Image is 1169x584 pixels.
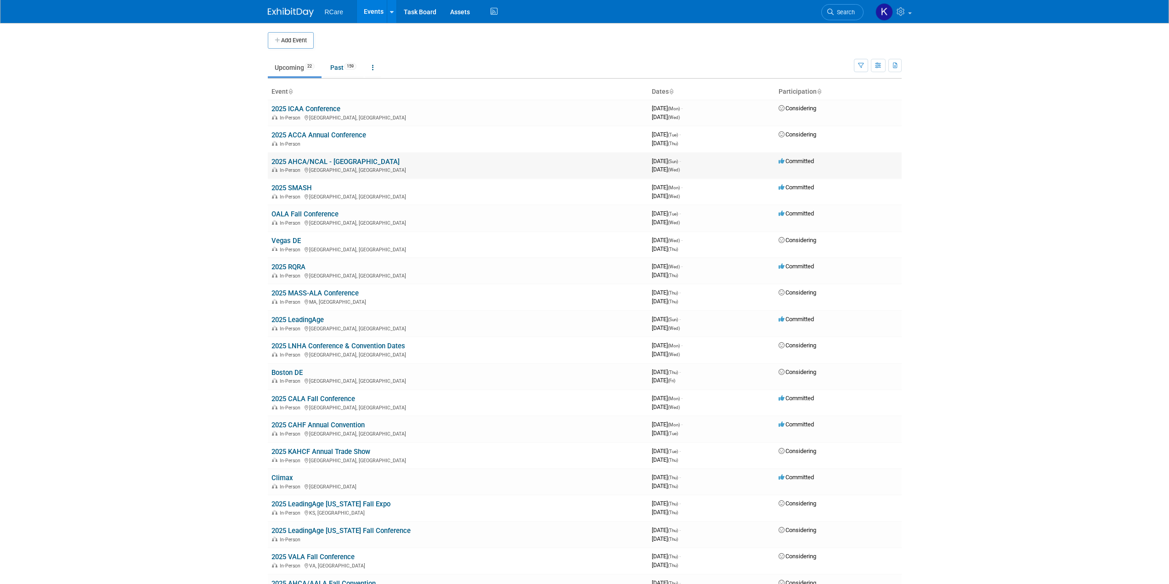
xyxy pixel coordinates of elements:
[652,456,678,463] span: [DATE]
[779,316,814,323] span: Committed
[668,167,680,172] span: (Wed)
[668,220,680,225] span: (Wed)
[668,290,678,295] span: (Thu)
[679,316,681,323] span: -
[271,403,644,411] div: [GEOGRAPHIC_DATA], [GEOGRAPHIC_DATA]
[779,395,814,402] span: Committed
[652,369,681,375] span: [DATE]
[652,166,680,173] span: [DATE]
[652,289,681,296] span: [DATE]
[271,219,644,226] div: [GEOGRAPHIC_DATA], [GEOGRAPHIC_DATA]
[652,535,678,542] span: [DATE]
[271,193,644,200] div: [GEOGRAPHIC_DATA], [GEOGRAPHIC_DATA]
[669,88,673,95] a: Sort by Start Date
[272,326,277,330] img: In-Person Event
[271,272,644,279] div: [GEOGRAPHIC_DATA], [GEOGRAPHIC_DATA]
[271,421,365,429] a: 2025 CAHF Annual Convention
[652,263,683,270] span: [DATE]
[668,141,678,146] span: (Thu)
[271,395,355,403] a: 2025 CALA Fall Conference
[271,245,644,253] div: [GEOGRAPHIC_DATA], [GEOGRAPHIC_DATA]
[779,369,816,375] span: Considering
[271,509,644,516] div: KS, [GEOGRAPHIC_DATA]
[272,378,277,383] img: In-Person Event
[834,9,855,16] span: Search
[668,396,680,401] span: (Mon)
[652,272,678,278] span: [DATE]
[679,210,681,217] span: -
[779,184,814,191] span: Committed
[681,395,683,402] span: -
[679,158,681,164] span: -
[271,105,340,113] a: 2025 ICAA Conference
[325,8,343,16] span: RCare
[679,448,681,454] span: -
[271,561,644,569] div: VA, [GEOGRAPHIC_DATA]
[668,299,678,304] span: (Thu)
[268,84,648,100] th: Event
[668,132,678,137] span: (Tue)
[271,166,644,173] div: [GEOGRAPHIC_DATA], [GEOGRAPHIC_DATA]
[271,448,370,456] a: 2025 KAHCF Annual Trade Show
[668,484,678,489] span: (Thu)
[280,378,303,384] span: In-Person
[668,458,678,463] span: (Thu)
[652,474,681,481] span: [DATE]
[668,106,680,111] span: (Mon)
[652,184,683,191] span: [DATE]
[668,370,678,375] span: (Thu)
[821,4,864,20] a: Search
[652,245,678,252] span: [DATE]
[268,32,314,49] button: Add Event
[668,431,678,436] span: (Tue)
[271,158,400,166] a: 2025 AHCA/NCAL - [GEOGRAPHIC_DATA]
[652,448,681,454] span: [DATE]
[344,63,356,70] span: 159
[681,421,683,428] span: -
[779,448,816,454] span: Considering
[652,421,683,428] span: [DATE]
[652,131,681,138] span: [DATE]
[779,237,816,244] span: Considering
[271,131,366,139] a: 2025 ACCA Annual Conference
[280,115,303,121] span: In-Person
[652,140,678,147] span: [DATE]
[779,289,816,296] span: Considering
[652,210,681,217] span: [DATE]
[272,220,277,225] img: In-Person Event
[652,430,678,437] span: [DATE]
[681,184,683,191] span: -
[652,105,683,112] span: [DATE]
[652,324,680,331] span: [DATE]
[668,563,678,568] span: (Thu)
[272,194,277,198] img: In-Person Event
[280,220,303,226] span: In-Person
[681,263,683,270] span: -
[271,113,644,121] div: [GEOGRAPHIC_DATA], [GEOGRAPHIC_DATA]
[668,378,675,383] span: (Fri)
[272,510,277,515] img: In-Person Event
[668,510,678,515] span: (Thu)
[280,194,303,200] span: In-Person
[668,537,678,542] span: (Thu)
[271,430,644,437] div: [GEOGRAPHIC_DATA], [GEOGRAPHIC_DATA]
[648,84,775,100] th: Dates
[779,105,816,112] span: Considering
[668,475,678,480] span: (Thu)
[280,326,303,332] span: In-Person
[272,458,277,462] img: In-Person Event
[280,273,303,279] span: In-Person
[271,289,359,297] a: 2025 MASS-ALA Conference
[817,88,821,95] a: Sort by Participation Type
[668,501,678,506] span: (Thu)
[652,316,681,323] span: [DATE]
[272,563,277,567] img: In-Person Event
[668,405,680,410] span: (Wed)
[779,263,814,270] span: Committed
[272,405,277,409] img: In-Person Event
[271,184,312,192] a: 2025 SMASH
[280,141,303,147] span: In-Person
[652,237,683,244] span: [DATE]
[271,316,324,324] a: 2025 LeadingAge
[652,395,683,402] span: [DATE]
